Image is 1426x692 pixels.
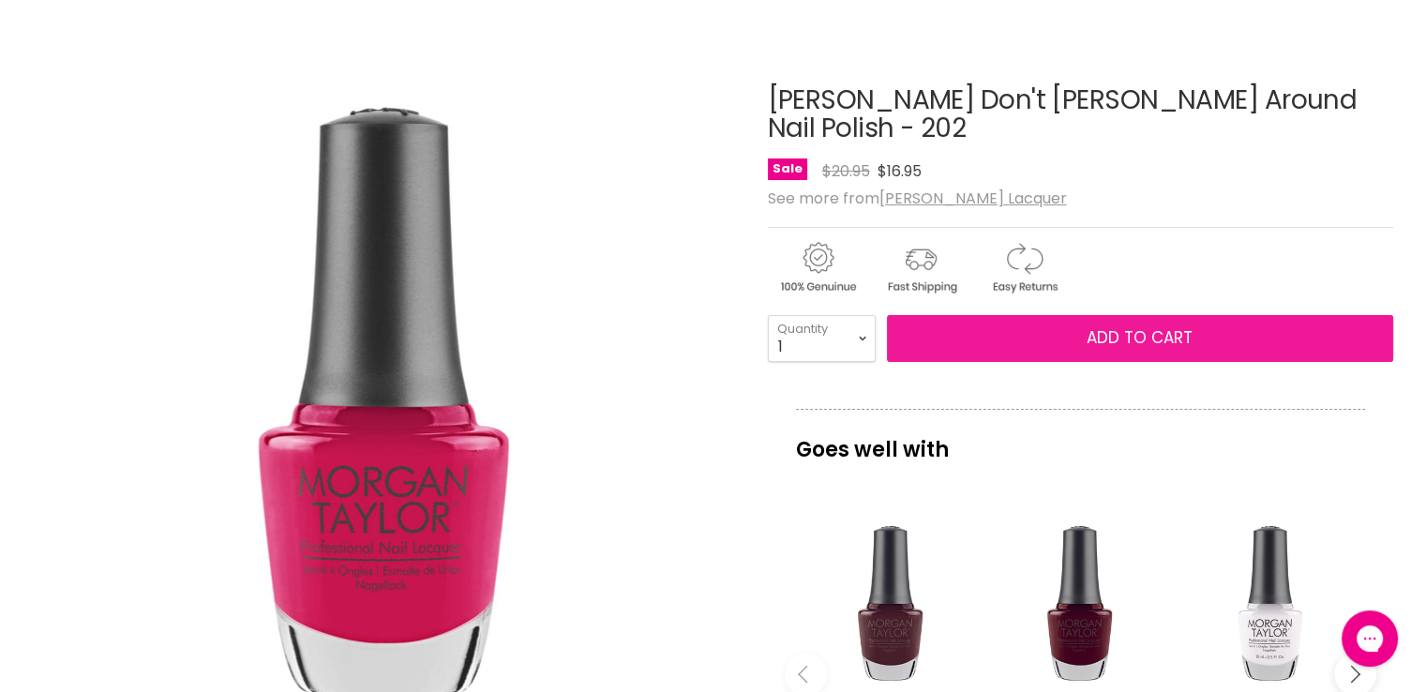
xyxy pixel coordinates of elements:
[822,160,870,182] span: $20.95
[878,160,922,182] span: $16.95
[879,188,1067,209] a: [PERSON_NAME] Lacquer
[871,239,970,296] img: shipping.gif
[768,315,876,362] select: Quantity
[796,409,1365,471] p: Goes well with
[974,239,1073,296] img: returns.gif
[768,158,807,180] span: Sale
[768,188,1067,209] span: See more from
[1332,604,1407,673] iframe: Gorgias live chat messenger
[1087,326,1193,349] span: Add to cart
[768,86,1393,144] h1: [PERSON_NAME] Don't [PERSON_NAME] Around Nail Polish - 202
[887,315,1393,362] button: Add to cart
[768,239,867,296] img: genuine.gif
